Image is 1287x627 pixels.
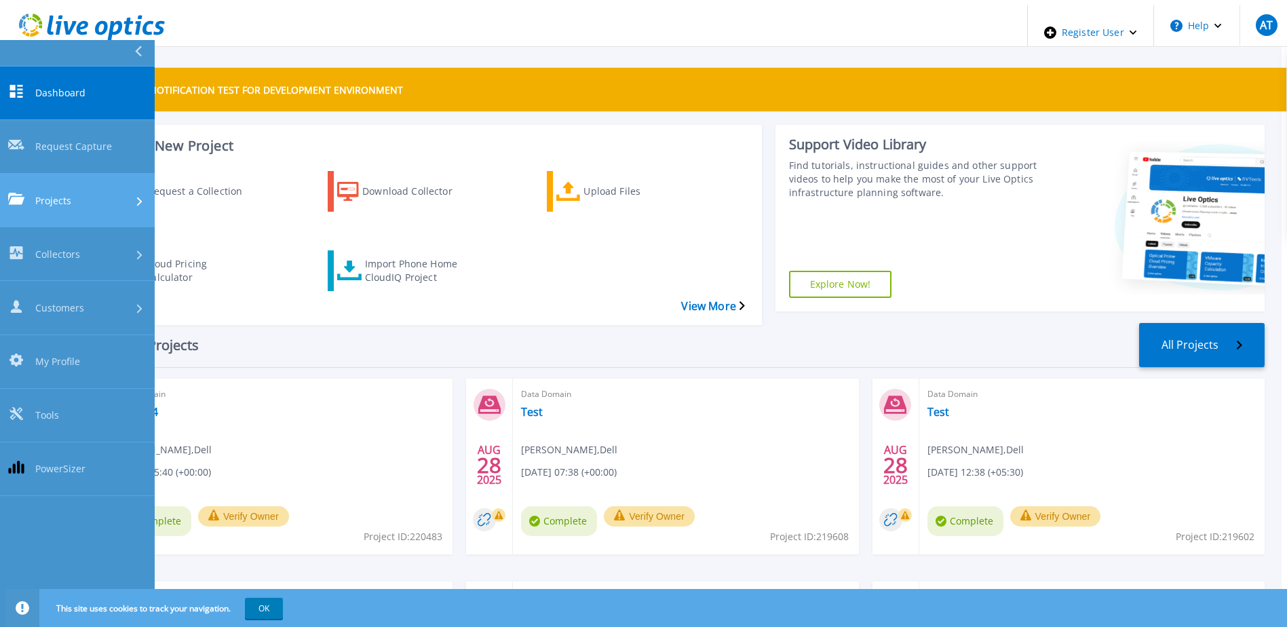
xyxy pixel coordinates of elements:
button: OK [245,598,283,619]
a: Test 324 [115,405,158,419]
span: 28 [883,459,908,471]
div: Request a Collection [147,174,256,208]
a: Download Collector [328,171,492,212]
span: Dashboard [35,85,85,100]
span: PowerSizer [35,462,85,476]
span: [PERSON_NAME] , Dell [115,442,212,457]
span: Complete [521,506,597,536]
a: Request a Collection [109,171,273,212]
span: Data Domain [927,387,1256,402]
button: Verify Owner [1010,506,1101,527]
span: Projects [35,193,71,208]
span: Project ID: 219602 [1176,529,1254,544]
div: Register User [1028,5,1153,60]
p: THIS IS A NOTIFICATION TEST FOR DEVELOPMENT ENVIRONMENT [107,83,403,96]
div: Find tutorials, instructional guides and other support videos to help you make the most of your L... [789,159,1038,199]
button: Verify Owner [604,506,695,527]
span: [DATE] 12:38 (+05:30) [927,465,1023,480]
span: 28 [477,459,501,471]
a: Cloud Pricing Calculator [109,250,273,291]
span: Data Domain [115,387,444,402]
a: Upload Files [547,171,711,212]
button: Verify Owner [198,506,289,527]
a: Test [521,405,543,419]
span: [PERSON_NAME] , Dell [927,442,1024,457]
span: [DATE] 05:40 (+00:00) [115,465,211,480]
span: Collectors [35,247,80,261]
span: [DATE] 07:38 (+00:00) [521,465,617,480]
span: Data Domain [521,387,850,402]
span: Tools [35,408,59,422]
div: Download Collector [362,174,471,208]
span: Project ID: 220483 [364,529,442,544]
span: Complete [927,506,1003,536]
a: All Projects [1139,323,1265,367]
span: [PERSON_NAME] , Dell [521,442,617,457]
span: Request Capture [35,140,112,154]
button: Help [1154,5,1239,46]
a: Test [927,405,949,419]
a: View More [681,300,744,313]
div: Support Video Library [789,136,1038,153]
a: Explore Now! [789,271,892,298]
span: Project ID: 219608 [770,529,849,544]
div: AUG 2025 [476,440,502,490]
span: AT [1260,20,1273,31]
h3: Start a New Project [109,138,744,153]
div: Import Phone Home CloudIQ Project [365,254,474,288]
div: Upload Files [583,174,692,208]
div: Cloud Pricing Calculator [145,254,254,288]
span: Customers [35,301,84,315]
span: My Profile [35,354,80,368]
div: AUG 2025 [883,440,908,490]
span: This site uses cookies to track your navigation. [43,598,283,619]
